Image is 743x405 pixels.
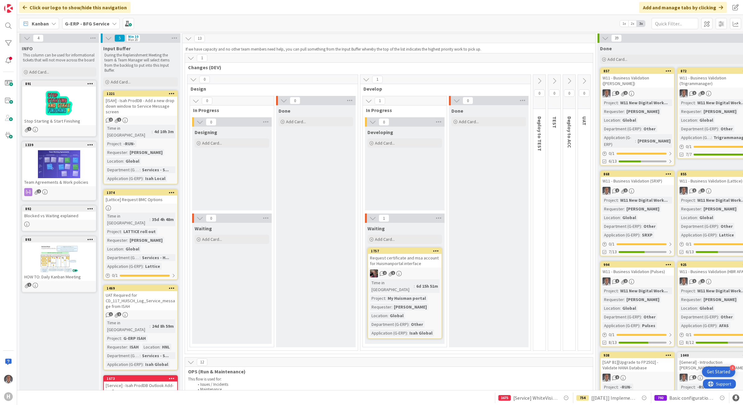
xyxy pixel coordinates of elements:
div: W11 - Business Validation (Pulses) [601,268,674,276]
div: Project [106,140,121,147]
div: Other [409,321,425,328]
span: : [717,232,718,238]
div: [PERSON_NAME] [128,237,164,244]
div: Location [680,117,697,124]
span: 8/13 [609,339,617,346]
span: : [635,137,636,144]
div: 1339Team Agreements & Work policies [22,142,96,186]
span: : [140,166,141,173]
div: Other [719,223,734,230]
span: 1 [701,188,705,192]
span: : [641,223,642,230]
div: AFAS [718,322,730,329]
div: PS [601,89,674,97]
div: Application (G-ERP) [680,322,717,329]
div: 1339 [25,143,96,147]
div: 994 [601,262,674,268]
span: : [618,197,619,204]
div: Project [602,99,618,106]
img: PS [680,187,688,195]
span: : [695,99,696,106]
div: Lattice [144,263,162,270]
span: 0 / 1 [609,241,615,247]
span: 2 [383,271,387,275]
div: Department (G-ERP) [602,125,641,132]
span: : [717,322,718,329]
span: Kanban [32,20,49,27]
div: Blocked vs Waiting explained [22,212,96,220]
span: : [121,140,122,147]
div: 4d 10h 3m [153,128,175,135]
span: : [127,344,128,350]
div: Department (G-ERP) [602,313,641,320]
div: Team Agreements & Work policies [22,178,96,186]
div: PS [601,277,674,286]
div: [PERSON_NAME] [625,296,661,303]
span: 1 [692,91,696,95]
span: : [123,158,124,164]
div: Global [124,245,141,252]
div: [PERSON_NAME] [636,137,672,144]
img: PS [680,89,688,97]
div: Isah Local [144,175,167,182]
span: : [385,295,386,302]
a: 1469UAT Required for CD_117_HUISCH_Log_Service_message from ISAHTime in [GEOGRAPHIC_DATA]:24d 8h ... [103,285,178,370]
div: Department (G-ERP) [602,223,641,230]
div: Location [680,305,697,312]
div: 891 [25,82,96,86]
span: 1 [624,188,628,192]
div: 0/1 [601,331,674,339]
div: 1374 [104,190,177,196]
div: 857W11 - Business Validation ([PERSON_NAME]) [601,68,674,88]
img: Visit kanbanzone.com [4,4,13,13]
span: 0 / 1 [609,331,615,338]
span: 1 [692,188,696,192]
div: Requester [602,296,624,303]
div: 35d 4h 48m [150,216,175,223]
div: Time in [GEOGRAPHIC_DATA] [106,319,150,333]
div: 892 [25,207,96,211]
div: Application (G-ERP) [602,134,635,148]
span: 0 / 1 [686,241,692,247]
div: Application (G-ERP) [602,232,639,238]
div: Project [680,287,695,294]
span: : [639,232,640,238]
div: 1374 [107,191,177,195]
span: 0 / 1 [686,143,692,150]
span: 0 / 1 [609,150,615,157]
div: Location [602,305,620,312]
span: 1 [27,283,31,287]
span: Add Card... [202,140,222,146]
span: : [701,296,702,303]
div: 868 [601,171,674,177]
div: Other [719,125,734,132]
div: 0/1 [601,240,674,248]
div: 994 [603,263,674,267]
span: : [152,128,153,135]
div: Other [642,125,657,132]
a: 893HOW TO: Daily Kanban Meeting [22,236,96,292]
div: 1757 [368,248,441,254]
span: : [127,149,128,156]
span: 1 [615,91,619,95]
span: : [150,216,150,223]
div: Other [642,313,657,320]
div: Department (G-ERP) [680,313,718,320]
div: Requester [106,344,127,350]
div: 893HOW TO: Daily Kanban Meeting [22,237,96,281]
span: : [618,287,619,294]
div: Project [680,99,695,106]
span: : [391,304,392,310]
div: Location [142,344,159,350]
span: Add Card... [202,236,222,242]
div: Time in [GEOGRAPHIC_DATA] [370,279,414,293]
span: : [408,321,409,328]
a: 857W11 - Business Validation ([PERSON_NAME])PSProject:W11 New Digital Work...Requester:[PERSON_NA... [600,68,675,166]
span: : [150,323,150,330]
div: Requester [106,149,127,156]
div: [PERSON_NAME] [702,205,738,212]
span: 7/7 [686,151,692,158]
a: 1757Request certificate and msa account for Huismanportal interfaceBFTime in [GEOGRAPHIC_DATA]:6d... [367,248,442,339]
